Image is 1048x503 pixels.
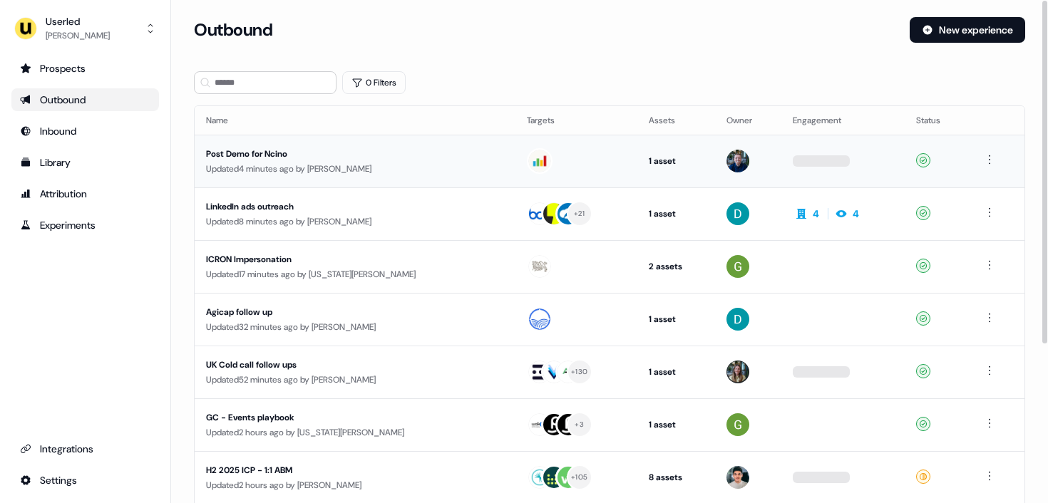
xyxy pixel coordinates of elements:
[206,478,504,492] div: Updated 2 hours ago by [PERSON_NAME]
[11,120,159,142] a: Go to Inbound
[206,214,504,229] div: Updated 8 minutes ago by [PERSON_NAME]
[726,361,749,383] img: Charlotte
[649,207,704,221] div: 1 asset
[637,106,715,135] th: Assets
[20,124,150,138] div: Inbound
[649,365,704,379] div: 1 asset
[46,28,110,43] div: [PERSON_NAME]
[194,19,272,41] h3: Outbound
[781,106,904,135] th: Engagement
[813,207,819,221] div: 4
[649,312,704,326] div: 1 asset
[206,320,504,334] div: Updated 32 minutes ago by [PERSON_NAME]
[206,162,504,176] div: Updated 4 minutes ago by [PERSON_NAME]
[649,154,704,168] div: 1 asset
[206,463,468,477] div: H2 2025 ICP - 1:1 ABM
[726,466,749,489] img: Vincent
[575,418,584,431] div: + 3
[20,61,150,76] div: Prospects
[726,150,749,172] img: James
[206,410,468,425] div: GC - Events playbook
[206,199,468,214] div: LinkedIn ads outreach
[206,305,468,319] div: Agicap follow up
[726,255,749,278] img: Georgia
[726,308,749,331] img: David
[715,106,782,135] th: Owner
[195,106,515,135] th: Name
[11,214,159,237] a: Go to experiments
[853,207,859,221] div: 4
[515,106,637,135] th: Targets
[342,71,406,94] button: 0 Filters
[20,473,150,487] div: Settings
[11,469,159,492] a: Go to integrations
[649,259,704,274] div: 2 assets
[206,425,504,440] div: Updated 2 hours ago by [US_STATE][PERSON_NAME]
[206,373,504,387] div: Updated 52 minutes ago by [PERSON_NAME]
[571,471,587,484] div: + 105
[20,218,150,232] div: Experiments
[11,182,159,205] a: Go to attribution
[726,413,749,436] img: Georgia
[571,365,587,378] div: + 130
[910,17,1025,43] button: New experience
[11,88,159,111] a: Go to outbound experience
[11,11,159,46] button: Userled[PERSON_NAME]
[649,418,704,432] div: 1 asset
[905,106,970,135] th: Status
[726,202,749,225] img: David
[46,14,110,28] div: Userled
[206,358,468,372] div: UK Cold call follow ups
[206,267,504,281] div: Updated 17 minutes ago by [US_STATE][PERSON_NAME]
[206,252,468,266] div: ICRON Impersonation
[20,155,150,170] div: Library
[20,93,150,107] div: Outbound
[649,470,704,484] div: 8 assets
[20,442,150,456] div: Integrations
[11,151,159,174] a: Go to templates
[11,57,159,80] a: Go to prospects
[574,207,585,220] div: + 21
[206,147,468,161] div: Post Demo for Ncino
[11,437,159,460] a: Go to integrations
[20,187,150,201] div: Attribution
